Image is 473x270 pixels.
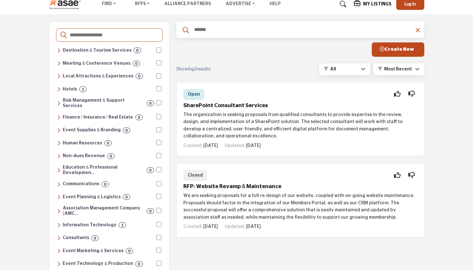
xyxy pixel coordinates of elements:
[149,209,152,213] b: 0
[128,249,131,253] b: 0
[136,48,138,53] b: 0
[63,261,133,266] h6: Technology and production services, including audiovisual solutions, registration software, mobil...
[63,165,145,176] h6: Training, certification, career development, and learning solutions to enhance skills, engagement...
[147,167,154,173] div: 0 Results For Education & Professional Development
[156,208,161,213] input: Select Association Management Company (AMC)
[125,128,128,133] b: 0
[63,98,145,109] h6: Services for cancellation insurance and transportation solutions.
[63,223,116,228] h6: Technology solutions, including software, cybersecurity, cloud computing, data management, and di...
[164,2,211,6] a: Alliance Partners
[63,206,145,216] h6: Professional management, strategic guidance, and operational support to help associations streaml...
[104,140,112,146] div: 0 Results For Human Resources
[63,194,121,200] h6: Event planning, venue selection, and on-site management for meetings, conferences, and tradeshows.
[354,0,392,8] div: My Listings
[138,262,140,266] b: 0
[104,182,106,186] b: 0
[156,167,161,172] input: Select Education & Professional Development
[188,92,200,97] span: Open
[156,114,161,119] input: Select Finance / Insurance / Real Estate
[63,141,102,146] h6: Services and solutions for employee management, benefits, recruiting, compliance, and workforce d...
[156,127,161,132] input: Select Event Supplies & Branding
[225,143,245,148] span: Updated:
[63,61,131,66] h6: Facilities and spaces designed for business meetings, conferences, and events.
[69,31,158,39] input: Search Categories
[225,224,245,229] span: Updated:
[123,194,130,200] div: 0 Results For Event Planning & Logistics
[63,87,77,92] h6: Accommodations ranging from budget to luxury, offering lodging, amenities, and services tailored ...
[79,86,87,92] div: 1 Results For Hotels
[156,100,161,105] input: Select Risk Management & Support Services
[147,208,154,214] div: 0 Results For Association Management Company (AMC)
[107,141,109,145] b: 0
[156,181,161,186] input: Select Communications
[183,143,202,148] span: Created:
[246,224,261,229] span: [DATE]
[156,235,161,240] input: Select Consultants
[156,153,161,158] input: Select Non-dues Revenue
[183,224,202,229] span: Created:
[183,192,417,221] p: We are seeking proposals for a full re-design of our website, coupled with on-going website maint...
[121,223,124,227] b: 1
[156,86,161,91] input: Select Hotels
[82,87,84,91] b: 1
[136,73,143,79] div: 0 Results For Local Attractions & Experiences
[363,1,392,7] h5: My Listings
[63,153,105,159] h6: Programs like affinity partnerships, sponsorships, and other revenue-generating opportunities tha...
[63,181,99,187] h6: Services for messaging, public relations, video production, webinars, and content management to e...
[149,168,152,172] b: 0
[135,61,138,66] b: 0
[156,261,161,266] input: Select Event Technology & Production
[123,128,130,133] div: 0 Results For Event Supplies & Branding
[63,48,131,53] h6: Organizations and services that promote travel, tourism, and local attractions, including visitor...
[63,74,133,79] h6: Entertainment, cultural, and recreational destinations that enhance visitor experiences, includin...
[138,74,140,78] b: 0
[384,67,412,71] span: Most Recent
[125,195,128,199] b: 0
[138,115,140,120] b: 0
[102,181,109,187] div: 0 Results For Communications
[63,128,121,133] h6: Customized event materials such as badges, branded merchandise, lanyards, and photography service...
[63,115,133,120] h6: Financial management, accounting, insurance, banking, payroll, and real estate services to help o...
[134,47,141,53] div: 0 Results For Destination & Tourism Services
[91,235,99,241] div: 0 Results For Consultants
[135,261,143,267] div: 0 Results For Event Technology & Production
[156,60,161,65] input: Select Meeting & Conference Venues
[156,140,161,145] input: Select Human Resources
[156,194,161,199] input: Select Event Planning & Logistics
[156,248,161,253] input: Select Event Marketing & Services
[156,73,161,78] input: Select Local Attractions & Experiences
[380,47,414,52] span: Create New
[183,111,417,140] p: The organization is seeking proposals from qualified consultants to provide expertise in the revi...
[147,100,154,106] div: 0 Results For Risk Management & Support Services
[94,236,96,240] b: 0
[203,224,218,229] span: [DATE]
[372,42,424,57] button: Create New
[133,61,140,66] div: 0 Results For Meeting & Conference Venues
[63,248,124,254] h6: Strategic marketing, sponsorship sales, and tradeshow management services to maximize event visib...
[194,67,197,71] span: 2
[330,67,336,71] span: All
[246,143,261,148] span: [DATE]
[203,143,218,148] span: [DATE]
[63,235,89,241] h6: Expert guidance across various areas, including technology, marketing, leadership, finance, educa...
[188,173,203,178] span: Closed
[183,183,417,190] h5: RFP: Website Revamp & Maintenance
[119,222,126,228] div: 1 Results For Information Technology
[176,66,251,73] div: Showing results
[135,114,143,120] div: 0 Results For Finance / Insurance / Real Estate
[404,1,416,6] span: Log In
[270,2,281,6] a: Help
[183,102,417,109] h5: SharePoint Consultant Services
[110,154,112,158] b: 0
[156,47,161,53] input: Select Destination & Tourism Services
[156,222,161,227] input: Select Information Technology
[126,248,133,254] div: 0 Results For Event Marketing & Services
[149,101,152,106] b: 0
[107,153,115,159] div: 0 Results For Non-dues Revenue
